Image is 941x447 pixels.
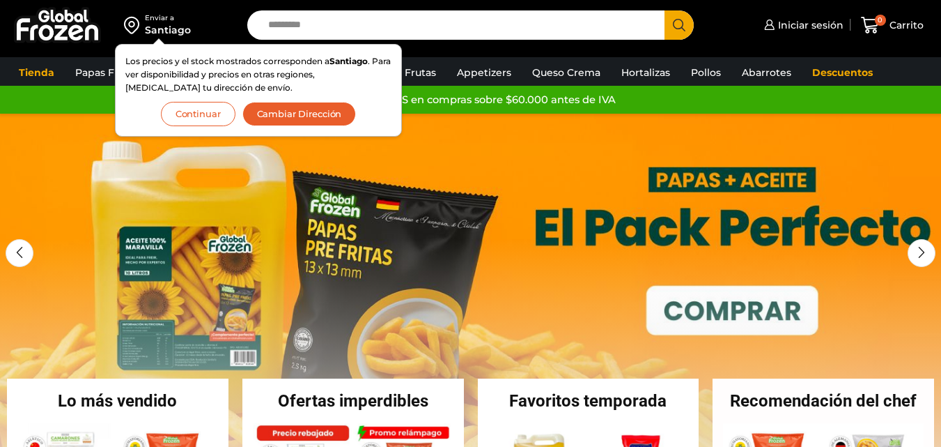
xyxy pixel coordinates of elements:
[761,11,843,39] a: Iniciar sesión
[124,13,145,37] img: address-field-icon.svg
[161,102,235,126] button: Continuar
[614,59,677,86] a: Hortalizas
[329,56,368,66] strong: Santiago
[525,59,607,86] a: Queso Crema
[478,393,699,409] h2: Favoritos temporada
[886,18,924,32] span: Carrito
[857,9,927,42] a: 0 Carrito
[242,393,464,409] h2: Ofertas imperdibles
[6,239,33,267] div: Previous slide
[875,15,886,26] span: 0
[713,393,934,409] h2: Recomendación del chef
[68,59,143,86] a: Papas Fritas
[805,59,880,86] a: Descuentos
[145,23,191,37] div: Santiago
[908,239,935,267] div: Next slide
[242,102,357,126] button: Cambiar Dirección
[450,59,518,86] a: Appetizers
[775,18,843,32] span: Iniciar sesión
[664,10,694,40] button: Search button
[145,13,191,23] div: Enviar a
[7,393,228,409] h2: Lo más vendido
[735,59,798,86] a: Abarrotes
[684,59,728,86] a: Pollos
[12,59,61,86] a: Tienda
[125,54,391,95] p: Los precios y el stock mostrados corresponden a . Para ver disponibilidad y precios en otras regi...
